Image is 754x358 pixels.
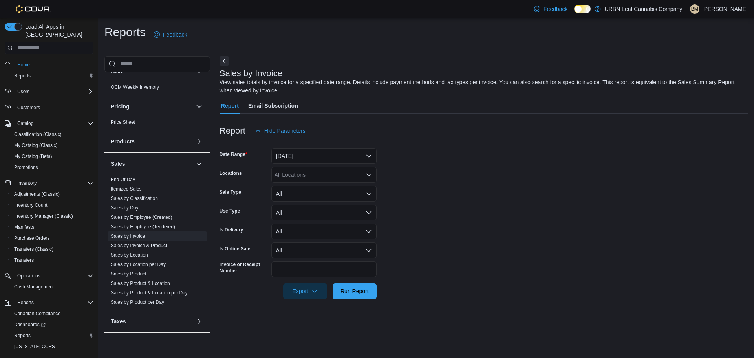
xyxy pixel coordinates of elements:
a: Adjustments (Classic) [11,189,63,199]
span: Load All Apps in [GEOGRAPHIC_DATA] [22,23,93,39]
span: Transfers (Classic) [11,244,93,254]
button: All [271,242,377,258]
span: Operations [14,271,93,281]
a: Dashboards [11,320,49,329]
h3: Sales [111,160,125,168]
button: Reports [8,70,97,81]
a: Sales by Employee (Created) [111,215,172,220]
button: Purchase Orders [8,233,97,244]
button: Customers [2,102,97,113]
input: Dark Mode [574,5,591,13]
span: Cash Management [14,284,54,290]
a: Classification (Classic) [11,130,65,139]
button: Pricing [111,103,193,110]
a: Purchase Orders [11,233,53,243]
button: Taxes [194,317,204,326]
span: Canadian Compliance [14,310,60,317]
button: My Catalog (Beta) [8,151,97,162]
span: Feedback [163,31,187,39]
button: Operations [14,271,44,281]
button: Adjustments (Classic) [8,189,97,200]
span: Reports [11,71,93,81]
span: Promotions [11,163,93,172]
a: OCM Weekly Inventory [111,84,159,90]
p: | [685,4,687,14]
span: Adjustments (Classic) [11,189,93,199]
a: Home [14,60,33,70]
button: Taxes [111,318,193,325]
button: All [271,186,377,202]
label: Is Online Sale [220,246,251,252]
span: End Of Day [111,176,135,183]
button: Reports [8,330,97,341]
button: All [271,205,377,220]
span: Canadian Compliance [11,309,93,318]
span: Inventory Manager (Classic) [11,211,93,221]
a: Sales by Employee (Tendered) [111,224,175,229]
a: Promotions [11,163,41,172]
a: Dashboards [8,319,97,330]
span: Inventory [14,178,93,188]
span: My Catalog (Beta) [11,152,93,161]
span: Inventory Manager (Classic) [14,213,73,219]
span: Home [14,60,93,70]
span: Email Subscription [248,98,298,114]
span: Home [17,62,30,68]
span: Export [288,283,322,299]
span: Sales by Location per Day [111,261,166,268]
button: Sales [194,159,204,169]
span: Users [17,88,29,95]
button: Transfers (Classic) [8,244,97,255]
h3: Sales by Invoice [220,69,282,78]
a: Sales by Location [111,252,148,258]
span: Dashboards [11,320,93,329]
a: Inventory Count [11,200,51,210]
button: Products [194,137,204,146]
span: Washington CCRS [11,342,93,351]
a: My Catalog (Beta) [11,152,55,161]
span: Sales by Product & Location per Day [111,290,188,296]
label: Locations [220,170,242,176]
p: [PERSON_NAME] [703,4,748,14]
span: Users [14,87,93,96]
a: Price Sheet [111,119,135,125]
span: Reports [14,298,93,307]
h1: Reports [104,24,146,40]
a: Sales by Location per Day [111,262,166,267]
a: Sales by Day [111,205,139,211]
p: URBN Leaf Cannabis Company [605,4,683,14]
a: Sales by Classification [111,196,158,201]
label: Use Type [220,208,240,214]
a: Itemized Sales [111,186,142,192]
button: All [271,224,377,239]
span: Sales by Classification [111,195,158,202]
span: Catalog [14,119,93,128]
label: Invoice or Receipt Number [220,261,268,274]
a: Transfers [11,255,37,265]
h3: Products [111,138,135,145]
span: Reports [17,299,34,306]
button: Inventory Manager (Classic) [8,211,97,222]
span: Promotions [14,164,38,171]
button: My Catalog (Classic) [8,140,97,151]
button: Products [111,138,193,145]
a: Sales by Product & Location [111,281,170,286]
button: Classification (Classic) [8,129,97,140]
div: OCM [104,83,210,95]
span: Report [221,98,239,114]
button: Inventory [2,178,97,189]
span: Reports [11,331,93,340]
button: Pricing [194,102,204,111]
a: Inventory Manager (Classic) [11,211,76,221]
img: Cova [16,5,51,13]
button: Run Report [333,283,377,299]
button: Next [220,56,229,66]
span: Hide Parameters [264,127,306,135]
div: Sales [104,175,210,310]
